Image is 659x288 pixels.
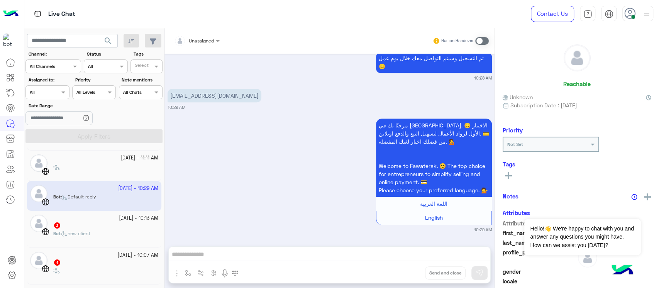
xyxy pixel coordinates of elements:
label: Assigned to: [29,76,68,83]
img: defaultAdmin.png [30,215,47,232]
small: 10:28 AM [474,75,492,81]
label: Priority [75,76,115,83]
span: null [578,268,652,276]
a: tab [580,6,595,22]
img: hulul-logo.png [609,257,636,284]
span: Hello!👋 We're happy to chat with you and answer any questions you might have. How can we assist y... [524,219,640,255]
span: new client [62,230,90,236]
img: WebChat [42,168,49,175]
span: 1 [54,259,60,266]
img: tab [605,10,613,19]
h6: Attributes [503,209,530,216]
img: 171468393613305 [3,34,17,47]
label: Date Range [29,102,115,109]
h6: Tags [503,161,651,168]
button: Apply Filters [25,129,163,143]
span: Subscription Date : [DATE] [510,101,577,109]
span: locale [503,277,576,285]
small: [DATE] - 10:13 AM [119,215,158,222]
span: اللغة العربية [420,200,447,207]
small: [DATE] - 11:11 AM [121,154,158,162]
h6: Priority [503,127,523,134]
img: tab [583,10,592,19]
b: : [53,267,54,273]
span: Unknown [503,93,533,101]
small: [DATE] - 10:07 AM [118,252,158,259]
label: Note mentions [122,76,161,83]
img: notes [631,194,637,200]
b: : [53,164,54,169]
h6: Notes [503,193,518,200]
span: Unassigned [189,38,214,44]
button: Send and close [425,266,466,280]
span: 3 [54,222,60,229]
img: add [644,193,651,200]
span: Attribute Name [503,219,576,227]
img: defaultAdmin.png [578,248,597,268]
img: Logo [3,6,19,22]
span: Bot [53,230,61,236]
p: 18/9/2025, 10:29 AM [168,89,261,102]
span: last_name [503,239,576,247]
span: English [425,214,443,221]
h6: Reachable [563,80,591,87]
img: defaultAdmin.png [30,154,47,172]
span: first_name [503,229,576,237]
b: Not Set [507,141,523,147]
img: defaultAdmin.png [564,45,590,71]
small: Human Handover [441,38,474,44]
p: 18/9/2025, 10:29 AM [376,119,492,197]
img: tab [33,9,42,19]
b: : [53,230,62,236]
p: Live Chat [48,9,75,19]
img: WebChat [42,265,49,273]
button: search [99,34,118,51]
label: Channel: [29,51,80,58]
img: defaultAdmin.png [30,252,47,269]
p: 18/9/2025, 10:28 AM [376,51,492,73]
a: Contact Us [531,6,574,22]
small: 10:29 AM [168,104,185,110]
img: WebChat [42,228,49,235]
div: Select [134,62,149,71]
img: profile [642,9,651,19]
small: 10:29 AM [474,227,492,233]
span: null [578,277,652,285]
span: profile_pic [503,248,576,266]
span: gender [503,268,576,276]
label: Tags [134,51,162,58]
label: Status [87,51,127,58]
span: search [103,36,113,46]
